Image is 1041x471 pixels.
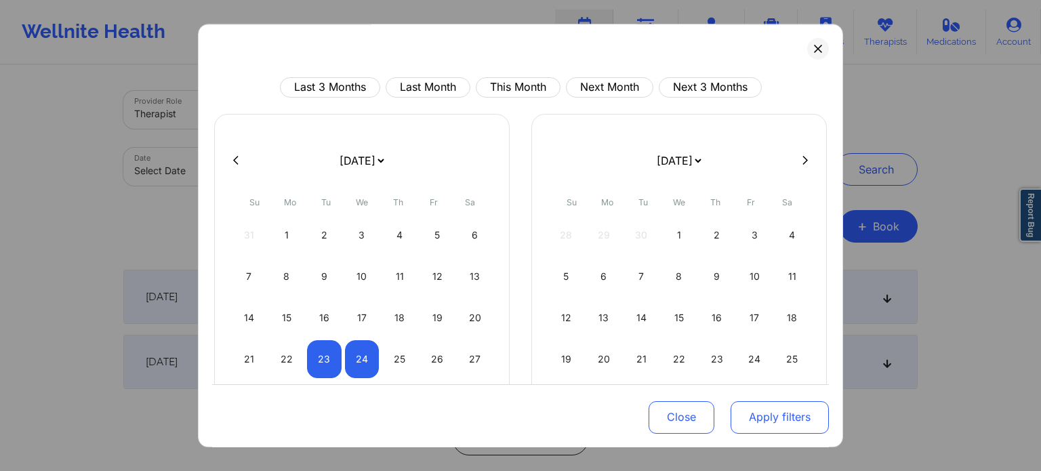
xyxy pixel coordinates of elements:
[549,258,584,295] div: Sun Oct 05 2025
[659,77,762,98] button: Next 3 Months
[465,197,475,207] abbr: Saturday
[393,197,403,207] abbr: Thursday
[662,216,697,254] div: Wed Oct 01 2025
[307,258,342,295] div: Tue Sep 09 2025
[270,216,304,254] div: Mon Sep 01 2025
[737,382,772,419] div: Fri Oct 31 2025
[307,382,342,419] div: Tue Sep 30 2025
[624,340,659,378] div: Tue Oct 21 2025
[662,258,697,295] div: Wed Oct 08 2025
[307,340,342,378] div: Tue Sep 23 2025
[345,340,380,378] div: Wed Sep 24 2025
[775,216,809,254] div: Sat Oct 04 2025
[345,216,380,254] div: Wed Sep 03 2025
[430,197,438,207] abbr: Friday
[270,382,304,419] div: Mon Sep 29 2025
[382,340,417,378] div: Thu Sep 25 2025
[601,197,613,207] abbr: Monday
[737,299,772,337] div: Fri Oct 17 2025
[345,299,380,337] div: Wed Sep 17 2025
[270,299,304,337] div: Mon Sep 15 2025
[775,340,809,378] div: Sat Oct 25 2025
[307,216,342,254] div: Tue Sep 02 2025
[587,299,621,337] div: Mon Oct 13 2025
[420,340,455,378] div: Fri Sep 26 2025
[662,340,697,378] div: Wed Oct 22 2025
[624,382,659,419] div: Tue Oct 28 2025
[699,340,734,378] div: Thu Oct 23 2025
[710,197,720,207] abbr: Thursday
[232,340,266,378] div: Sun Sep 21 2025
[549,382,584,419] div: Sun Oct 26 2025
[232,258,266,295] div: Sun Sep 07 2025
[356,197,368,207] abbr: Wednesday
[624,258,659,295] div: Tue Oct 07 2025
[382,216,417,254] div: Thu Sep 04 2025
[587,340,621,378] div: Mon Oct 20 2025
[284,197,296,207] abbr: Monday
[386,77,470,98] button: Last Month
[775,258,809,295] div: Sat Oct 11 2025
[638,197,648,207] abbr: Tuesday
[649,401,714,433] button: Close
[457,299,492,337] div: Sat Sep 20 2025
[673,197,685,207] abbr: Wednesday
[566,77,653,98] button: Next Month
[420,216,455,254] div: Fri Sep 05 2025
[699,299,734,337] div: Thu Oct 16 2025
[587,258,621,295] div: Mon Oct 06 2025
[775,299,809,337] div: Sat Oct 18 2025
[321,197,331,207] abbr: Tuesday
[270,258,304,295] div: Mon Sep 08 2025
[232,299,266,337] div: Sun Sep 14 2025
[549,340,584,378] div: Sun Oct 19 2025
[382,299,417,337] div: Thu Sep 18 2025
[345,258,380,295] div: Wed Sep 10 2025
[280,77,380,98] button: Last 3 Months
[476,77,560,98] button: This Month
[420,299,455,337] div: Fri Sep 19 2025
[457,216,492,254] div: Sat Sep 06 2025
[270,340,304,378] div: Mon Sep 22 2025
[420,258,455,295] div: Fri Sep 12 2025
[587,382,621,419] div: Mon Oct 27 2025
[307,299,342,337] div: Tue Sep 16 2025
[737,216,772,254] div: Fri Oct 03 2025
[699,216,734,254] div: Thu Oct 02 2025
[249,197,260,207] abbr: Sunday
[699,258,734,295] div: Thu Oct 09 2025
[731,401,829,433] button: Apply filters
[457,258,492,295] div: Sat Sep 13 2025
[662,382,697,419] div: Wed Oct 29 2025
[699,382,734,419] div: Thu Oct 30 2025
[457,340,492,378] div: Sat Sep 27 2025
[782,197,792,207] abbr: Saturday
[737,258,772,295] div: Fri Oct 10 2025
[747,197,755,207] abbr: Friday
[549,299,584,337] div: Sun Oct 12 2025
[567,197,577,207] abbr: Sunday
[382,258,417,295] div: Thu Sep 11 2025
[737,340,772,378] div: Fri Oct 24 2025
[232,382,266,419] div: Sun Sep 28 2025
[662,299,697,337] div: Wed Oct 15 2025
[624,299,659,337] div: Tue Oct 14 2025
